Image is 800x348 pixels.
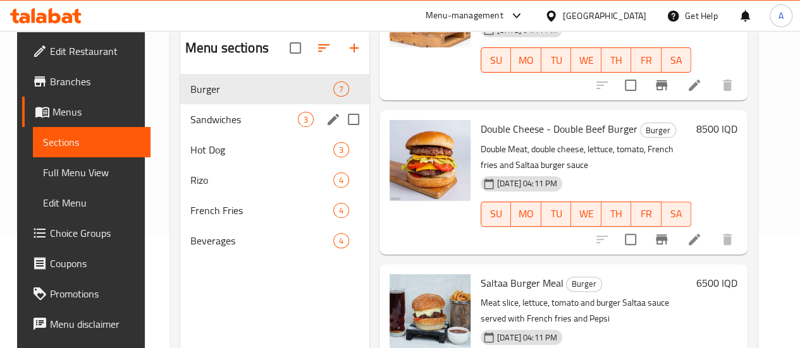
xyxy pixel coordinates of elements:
[606,51,626,69] span: TH
[563,9,646,23] div: [GEOGRAPHIC_DATA]
[778,9,784,23] span: A
[636,205,656,223] span: FR
[606,205,626,223] span: TH
[324,110,343,129] button: edit
[333,172,349,188] div: items
[601,47,631,73] button: TH
[511,201,541,227] button: MO
[190,233,333,248] span: Beverages
[334,174,348,186] span: 4
[50,256,140,271] span: Coupons
[334,83,348,95] span: 7
[541,201,571,227] button: TU
[576,51,596,69] span: WE
[640,123,676,138] div: Burger
[43,165,140,180] span: Full Menu View
[687,232,702,247] a: Edit menu item
[180,69,369,261] nav: Menu sections
[333,81,349,97] div: items
[667,51,686,69] span: SA
[646,224,677,255] button: Branch-specific-item
[43,195,140,210] span: Edit Menu
[333,142,349,157] div: items
[33,157,151,188] a: Full Menu View
[617,226,644,253] span: Select to update
[180,225,369,256] div: Beverages4
[390,120,471,201] img: Double Cheese - Double Beef Burger
[546,51,566,69] span: TU
[492,332,562,344] span: [DATE] 04:11 PM
[190,203,333,218] span: French Fries
[334,205,348,217] span: 4
[190,112,298,127] span: Sandwiches
[576,205,596,223] span: WE
[481,119,637,138] span: Double Cheese - Double Beef Burger
[22,218,151,248] a: Choice Groups
[180,195,369,225] div: French Fries4
[22,36,151,66] a: Edit Restaurant
[180,165,369,195] div: Rizo4
[22,248,151,279] a: Coupons
[33,188,151,218] a: Edit Menu
[546,205,566,223] span: TU
[50,316,140,332] span: Menu disclaimer
[481,201,511,227] button: SU
[52,104,140,119] span: Menus
[333,203,349,218] div: items
[641,123,675,138] span: Burger
[631,201,661,227] button: FR
[636,51,656,69] span: FR
[516,205,536,223] span: MO
[180,104,369,135] div: Sandwiches3edit
[298,114,313,126] span: 3
[33,127,151,157] a: Sections
[687,78,702,93] a: Edit menu item
[426,8,503,23] div: Menu-management
[22,279,151,309] a: Promotions
[567,277,601,291] span: Burger
[712,70,742,100] button: delete
[511,47,541,73] button: MO
[667,205,686,223] span: SA
[22,97,151,127] a: Menus
[481,141,691,173] p: Double Meat, double cheese, lettuce, tomato, French fries and Saltaa burger sauce
[662,47,691,73] button: SA
[190,142,333,157] span: Hot Dog
[516,51,536,69] span: MO
[486,205,506,223] span: SU
[180,74,369,104] div: Burger7
[696,274,737,292] h6: 6500 IQD
[486,51,506,69] span: SU
[50,225,140,241] span: Choice Groups
[541,47,571,73] button: TU
[566,277,602,292] div: Burger
[22,309,151,339] a: Menu disclaimer
[571,201,601,227] button: WE
[481,47,511,73] button: SU
[334,235,348,247] span: 4
[571,47,601,73] button: WE
[339,33,369,63] button: Add section
[50,286,140,301] span: Promotions
[185,39,269,57] h2: Menu sections
[617,72,644,99] span: Select to update
[481,273,563,292] span: Saltaa Burger Meal
[50,44,140,59] span: Edit Restaurant
[662,201,691,227] button: SA
[696,120,737,138] h6: 8500 IQD
[50,74,140,89] span: Branches
[481,295,691,327] p: Meat slice, lettuce, tomato and burger Saltaa sauce served with French fries and Pepsi
[180,135,369,165] div: Hot Dog3
[190,172,333,188] span: Rizo
[190,81,333,97] span: Burger
[43,135,140,150] span: Sections
[646,70,677,100] button: Branch-specific-item
[282,35,309,61] span: Select all sections
[601,201,631,227] button: TH
[334,144,348,156] span: 3
[492,177,562,189] span: [DATE] 04:11 PM
[631,47,661,73] button: FR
